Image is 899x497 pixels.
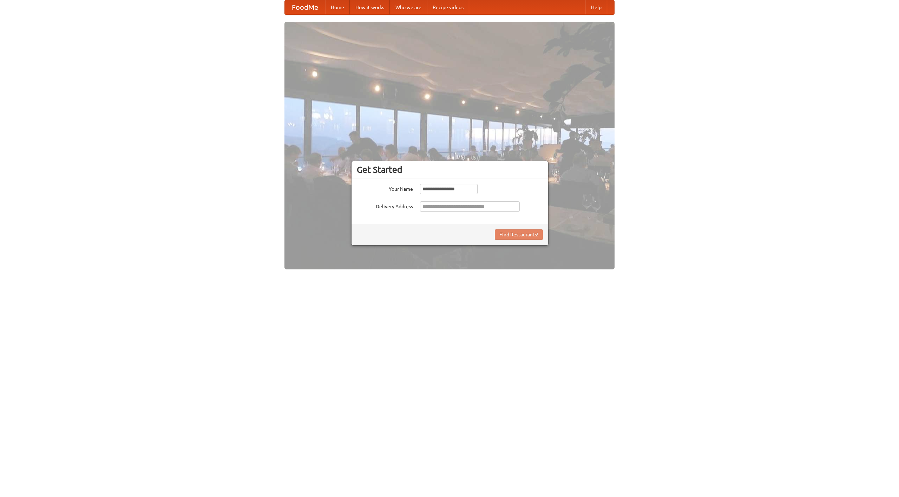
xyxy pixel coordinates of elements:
button: Find Restaurants! [495,229,543,240]
a: Who we are [390,0,427,14]
h3: Get Started [357,164,543,175]
a: Help [585,0,607,14]
label: Your Name [357,184,413,192]
a: How it works [350,0,390,14]
a: Recipe videos [427,0,469,14]
a: Home [325,0,350,14]
a: FoodMe [285,0,325,14]
label: Delivery Address [357,201,413,210]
